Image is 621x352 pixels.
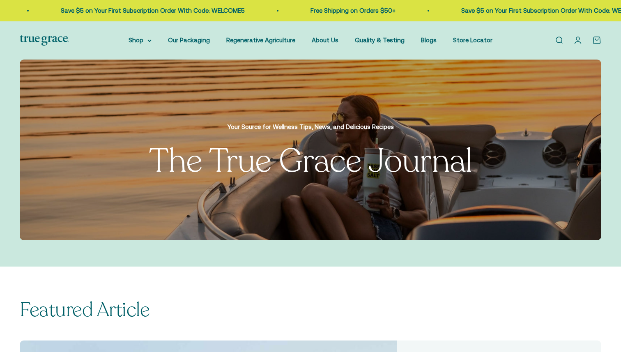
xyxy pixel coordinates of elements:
[312,37,338,44] a: About Us
[453,37,492,44] a: Store Locator
[309,7,394,14] a: Free Shipping on Orders $50+
[129,35,152,45] summary: Shop
[355,37,405,44] a: Quality & Testing
[20,297,149,323] split-lines: Featured Article
[226,37,295,44] a: Regenerative Agriculture
[421,37,437,44] a: Blogs
[149,122,472,132] p: Your Source for Wellness Tips, News, and Delicious Recipes
[149,139,472,184] split-lines: The True Grace Journal
[60,6,244,16] p: Save $5 on Your First Subscription Order With Code: WELCOME5
[168,37,210,44] a: Our Packaging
